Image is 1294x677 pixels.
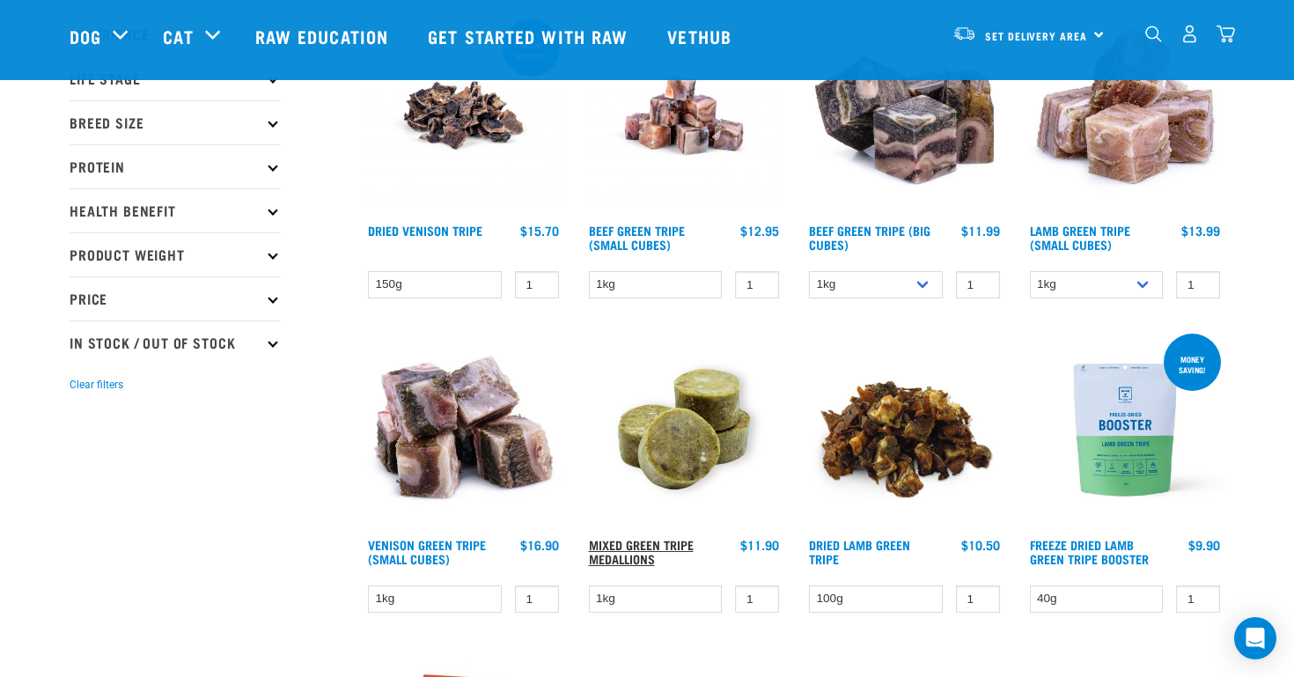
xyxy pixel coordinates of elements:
input: 1 [956,271,1000,298]
div: $11.90 [740,538,779,552]
a: Dried Venison Tripe [368,227,482,233]
p: Health Benefit [70,188,281,232]
p: Breed Size [70,100,281,144]
div: $16.90 [520,538,559,552]
img: 1044 Green Tripe Beef [805,16,1004,216]
a: Cat [163,23,193,49]
p: Protein [70,144,281,188]
img: Mixed Green Tripe [585,330,784,530]
a: Freeze Dried Lamb Green Tripe Booster [1030,541,1149,562]
a: Raw Education [238,1,410,71]
a: Lamb Green Tripe (Small Cubes) [1030,227,1130,247]
input: 1 [1176,271,1220,298]
div: $9.90 [1188,538,1220,552]
input: 1 [1176,585,1220,613]
div: $12.95 [740,224,779,238]
input: 1 [956,585,1000,613]
a: Beef Green Tripe (Big Cubes) [809,227,930,247]
input: 1 [735,271,779,298]
img: 1133 Green Tripe Lamb Small Cubes 01 [1026,16,1225,216]
div: Open Intercom Messenger [1234,617,1276,659]
img: home-icon@2x.png [1217,25,1235,43]
input: 1 [515,271,559,298]
img: Pile Of Dried Lamb Tripe For Pets [805,330,1004,530]
img: home-icon-1@2x.png [1145,26,1162,42]
img: user.png [1180,25,1199,43]
input: 1 [735,585,779,613]
div: $11.99 [961,224,1000,238]
p: Price [70,276,281,320]
a: Dog [70,23,101,49]
a: Vethub [650,1,754,71]
span: Set Delivery Area [985,33,1087,39]
p: Product Weight [70,232,281,276]
div: Money saving! [1164,346,1221,383]
a: Get started with Raw [410,1,650,71]
a: Beef Green Tripe (Small Cubes) [589,227,685,247]
button: Clear filters [70,377,123,393]
div: $10.50 [961,538,1000,552]
div: $13.99 [1181,224,1220,238]
img: Dried Vension Tripe 1691 [364,16,563,216]
div: $15.70 [520,224,559,238]
p: In Stock / Out Of Stock [70,320,281,364]
img: Freeze Dried Lamb Green Tripe [1026,330,1225,530]
img: 1079 Green Tripe Venison 01 [364,330,563,530]
img: Beef Tripe Bites 1634 [585,16,784,216]
a: Venison Green Tripe (Small Cubes) [368,541,486,562]
img: van-moving.png [952,26,976,41]
a: Mixed Green Tripe Medallions [589,541,694,562]
a: Dried Lamb Green Tripe [809,541,910,562]
input: 1 [515,585,559,613]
